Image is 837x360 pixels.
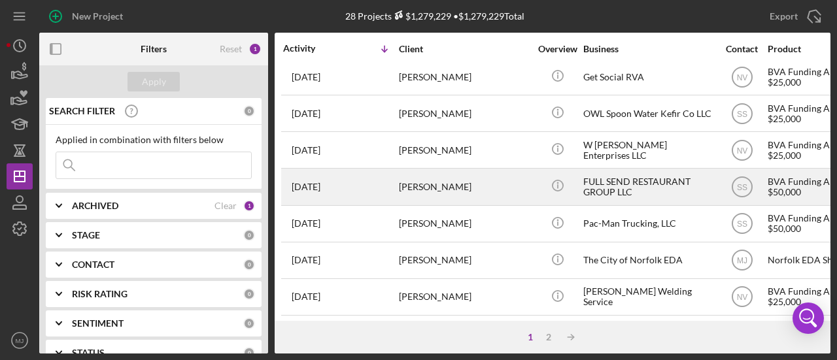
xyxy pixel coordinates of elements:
[392,10,451,22] div: $1,279,229
[736,220,747,229] text: SS
[736,73,747,82] text: NV
[243,259,255,270] div: 0
[292,72,320,82] time: 2025-08-04 20:20
[72,201,118,211] b: ARCHIVED
[583,59,714,94] div: Get Social RVA
[583,243,714,278] div: The City of Norfolk EDA
[736,293,747,302] text: NV
[757,3,830,29] button: Export
[521,332,539,342] div: 1
[214,201,237,211] div: Clear
[583,133,714,167] div: W [PERSON_NAME] Enterprises LLC
[399,133,530,167] div: [PERSON_NAME]
[292,291,320,302] time: 2025-06-11 22:00
[72,348,105,358] b: STATUS
[736,146,747,155] text: NV
[399,169,530,204] div: [PERSON_NAME]
[583,44,714,54] div: Business
[56,135,252,145] div: Applied in combination with filters below
[49,106,115,116] b: SEARCH FILTER
[583,206,714,241] div: Pac-Man Trucking, LLC
[243,347,255,359] div: 0
[399,59,530,94] div: [PERSON_NAME]
[243,288,255,300] div: 0
[292,182,320,192] time: 2025-07-17 14:10
[533,44,582,54] div: Overview
[539,332,558,342] div: 2
[292,145,320,155] time: 2025-07-18 18:16
[243,200,255,212] div: 1
[717,44,766,54] div: Contact
[72,289,128,299] b: RISK RATING
[736,109,747,118] text: SS
[243,105,255,117] div: 0
[399,243,530,278] div: [PERSON_NAME]
[72,230,100,240] b: STAGE
[128,72,180,91] button: Apply
[399,206,530,241] div: [PERSON_NAME]
[737,256,747,265] text: MJ
[793,303,824,334] div: Open Intercom Messenger
[7,327,33,353] button: MJ
[583,169,714,204] div: FULL SEND RESTAURANT GROUP LLC
[72,3,123,29] div: New Project
[72,318,124,329] b: SENTIMENT
[583,96,714,131] div: OWL Spoon Water Kefir Co LLC
[345,10,524,22] div: 28 Projects • $1,279,229 Total
[39,3,136,29] button: New Project
[399,44,530,54] div: Client
[16,337,24,344] text: MJ
[736,183,747,192] text: SS
[399,280,530,314] div: [PERSON_NAME]
[248,42,262,56] div: 1
[770,3,798,29] div: Export
[243,229,255,241] div: 0
[283,43,341,54] div: Activity
[141,44,167,54] b: Filters
[583,280,714,314] div: [PERSON_NAME] Welding Service
[142,72,166,91] div: Apply
[72,259,114,270] b: CONTACT
[220,44,242,54] div: Reset
[292,255,320,265] time: 2025-06-12 16:56
[399,96,530,131] div: [PERSON_NAME]
[292,108,320,119] time: 2025-08-04 19:12
[243,318,255,329] div: 0
[292,218,320,229] time: 2025-06-26 23:00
